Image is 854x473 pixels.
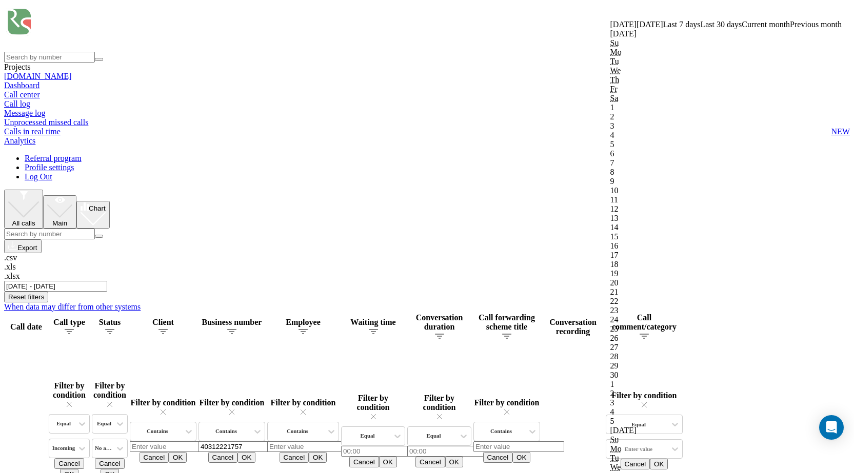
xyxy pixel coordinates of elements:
div: 22 [610,297,842,306]
span: OK [313,454,323,461]
abbr: Sunday [610,435,619,444]
div: Mon Jun 2, 2025 [610,112,842,121]
input: Enter value [198,441,289,452]
div: 5 [610,140,842,149]
span: Message log [4,109,45,118]
div: 1 [610,380,842,389]
a: Profile settings [25,163,74,172]
div: Call date [6,322,47,332]
input: Search by number [4,52,95,63]
span: OK [449,458,459,466]
div: Conversation duration [407,313,471,332]
div: Open Intercom Messenger [819,415,844,440]
span: Calls in real time [4,127,61,136]
div: 15 [610,232,842,241]
div: Client [130,318,196,327]
span: Dashboard [4,81,39,90]
button: Cancel [483,452,513,463]
div: Fri Jun 6, 2025 [610,149,842,158]
div: 18 [610,260,842,269]
a: Previous month [790,20,842,29]
div: Filter by condition [473,398,540,417]
span: OK [173,454,183,461]
span: Unprocessed missed calls [4,118,88,127]
div: Filter by condition [606,391,683,409]
div: Wed Jun 11, 2025 [610,195,842,204]
a: Call log [4,99,850,109]
div: 20 [610,278,842,287]
a: Analytics [4,136,35,145]
div: 2 [610,112,842,121]
div: Tue Jun 24, 2025 [610,315,842,324]
div: Fri Jun 13, 2025 [610,214,842,223]
div: Mon Jun 30, 2025 [610,371,842,380]
div: Sun Jun 1, 2025 [610,103,842,112]
button: OK [169,452,187,463]
abbr: Sunday [610,38,619,47]
div: Thu Jun 5, 2025 [610,140,842,149]
button: OK [512,452,530,463]
div: 23 [610,306,842,315]
button: Cancel [140,452,169,463]
div: 30 [610,371,842,380]
span: Call center [4,90,40,99]
a: Log Out [25,172,52,181]
div: Sun Jun 8, 2025 [610,168,842,177]
div: Sat Jun 7, 2025 [610,158,842,168]
abbr: Monday [610,48,622,56]
div: 7 [610,158,842,168]
div: Filter by condition [198,398,265,417]
span: All calls [12,219,35,227]
div: 1 [610,103,842,112]
div: Thu Jun 12, 2025 [610,204,842,214]
div: Fri Jul 4, 2025 [610,407,842,417]
div: 14 [610,223,842,232]
div: Call comment/category [606,313,683,332]
div: Sat Jun 28, 2025 [610,352,842,361]
div: Tue Jul 1, 2025 [610,380,842,389]
div: [DATE] [610,426,842,435]
span: .csv [4,253,17,262]
div: Filter by condition [49,381,90,409]
input: Search by number [4,229,95,239]
div: 28 [610,352,842,361]
div: 5 [610,417,842,426]
a: When data may differ from other systems [4,302,141,311]
span: OK [383,458,393,466]
div: Thu Jun 26, 2025 [610,334,842,343]
div: Tue Jun 17, 2025 [610,251,842,260]
div: 12 [610,204,842,214]
div: Mon Jun 16, 2025 [610,241,842,251]
a: Calls in real timeNEW [4,127,850,136]
a: Last 7 days [663,20,701,29]
button: Cancel [208,452,238,463]
button: Main [43,195,76,229]
input: 00:00 [407,446,498,457]
button: OK [309,452,327,463]
div: Filter by condition [407,394,471,421]
div: Sat Jun 14, 2025 [610,223,842,232]
div: [DATE] [610,29,842,38]
div: 16 [610,241,842,251]
div: Projects [4,63,850,72]
div: 17 [610,251,842,260]
abbr: Monday [610,444,622,453]
div: 21 [610,287,842,297]
a: Referral program [25,154,82,162]
span: Chart [89,204,106,212]
div: Call forwarding scheme title [473,313,540,332]
abbr: Wednesday [610,66,621,75]
div: 19 [610,269,842,278]
span: .xlsx [4,272,20,280]
a: [DATE] [637,20,663,29]
div: Tue Jun 3, 2025 [610,121,842,131]
div: Tue Jun 10, 2025 [610,186,842,195]
div: Thu Jun 19, 2025 [610,269,842,278]
button: Cancel [95,458,125,469]
a: Current month [742,20,790,29]
img: Ringostat logo [4,4,158,50]
div: Sun Jun 29, 2025 [610,361,842,371]
div: Wed Jun 25, 2025 [610,324,842,334]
